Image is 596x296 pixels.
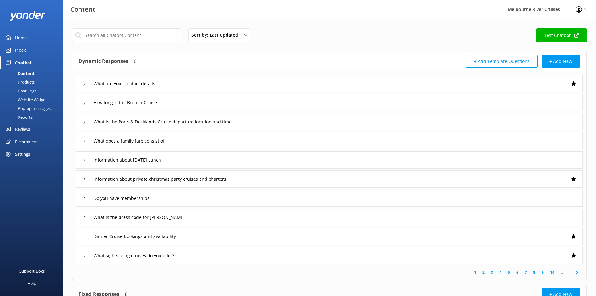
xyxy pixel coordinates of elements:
[4,69,35,78] div: Content
[558,269,567,275] span: ...
[4,78,35,86] div: Products
[15,31,27,44] div: Home
[4,95,47,104] div: Website Widget
[9,11,45,21] img: yonder-white-logo.png
[542,55,580,68] button: + Add New
[496,269,505,275] a: 4
[4,113,33,122] div: Reports
[522,269,530,275] a: 7
[4,113,63,122] a: Reports
[4,104,51,113] div: Pop-up messages
[466,55,538,68] button: + Add Template Questions
[19,265,45,277] div: Support Docs
[4,95,63,104] a: Website Widget
[4,69,63,78] a: Content
[538,269,547,275] a: 9
[28,277,36,290] div: Help
[479,269,488,275] a: 2
[471,269,479,275] a: 1
[4,104,63,113] a: Pop-up messages
[513,269,522,275] a: 6
[4,86,36,95] div: Chat Logs
[70,4,95,14] h3: Content
[488,269,496,275] a: 3
[15,148,30,160] div: Settings
[530,269,538,275] a: 8
[505,269,513,275] a: 5
[191,32,242,39] span: Sort by: Last updated
[15,123,30,135] div: Reviews
[72,28,181,42] input: Search all Chatbot Content
[536,28,587,42] a: Test Chatbot
[79,55,128,68] h4: Dynamic Responses
[15,44,26,56] div: Inbox
[15,56,32,69] div: Chatbot
[4,78,63,86] a: Products
[4,86,63,95] a: Chat Logs
[15,135,39,148] div: Recommend
[547,269,558,275] a: 10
